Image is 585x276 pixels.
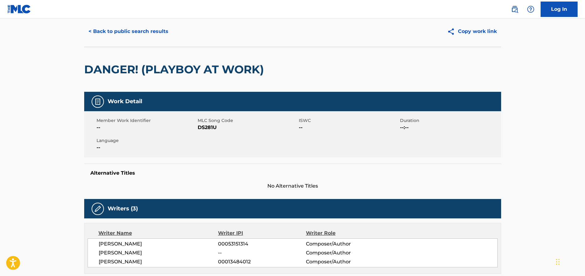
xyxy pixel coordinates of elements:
[511,6,518,13] img: search
[509,3,521,15] a: Public Search
[541,2,578,17] a: Log In
[97,137,196,144] span: Language
[299,124,398,131] span: --
[525,3,537,15] div: Help
[98,229,218,237] div: Writer Name
[306,229,386,237] div: Writer Role
[198,124,297,131] span: DS281U
[99,258,218,266] span: [PERSON_NAME]
[554,246,585,276] iframe: Chat Widget
[7,5,31,14] img: MLC Logo
[447,28,458,35] img: Copy work link
[94,205,101,213] img: Writers
[556,253,560,271] div: Drag
[84,63,267,76] h2: DANGER! (PLAYBOY AT WORK)
[400,117,500,124] span: Duration
[400,124,500,131] span: --:--
[97,144,196,151] span: --
[108,98,142,105] h5: Work Detail
[84,24,173,39] button: < Back to public search results
[94,98,101,105] img: Work Detail
[443,24,501,39] button: Copy work link
[306,249,386,257] span: Composer/Author
[306,258,386,266] span: Composer/Author
[99,249,218,257] span: [PERSON_NAME]
[108,205,138,212] h5: Writers (3)
[306,240,386,248] span: Composer/Author
[90,170,495,176] h5: Alternative Titles
[84,182,501,190] span: No Alternative Titles
[99,240,218,248] span: [PERSON_NAME]
[218,258,306,266] span: 00013484012
[97,124,196,131] span: --
[299,117,398,124] span: ISWC
[218,229,306,237] div: Writer IPI
[218,249,306,257] span: --
[527,6,534,13] img: help
[97,117,196,124] span: Member Work Identifier
[218,240,306,248] span: 00053151314
[198,117,297,124] span: MLC Song Code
